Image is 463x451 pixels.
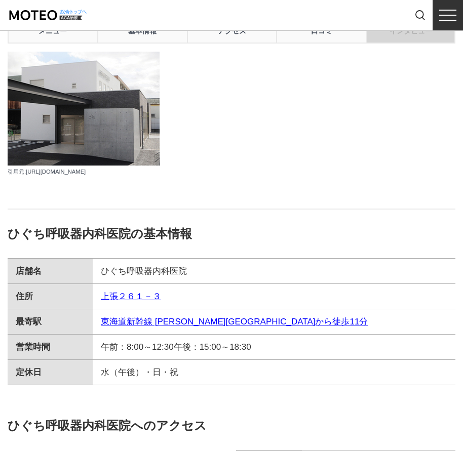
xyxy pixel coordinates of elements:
[93,334,455,359] td: 午前：8:00～12:30午後：15:00～18:30
[187,18,277,44] a: アクセス
[415,10,425,20] img: 検索
[8,18,97,44] a: メニュー
[26,169,86,175] a: [URL][DOMAIN_NAME]
[101,317,368,326] a: 東海道新幹線 [PERSON_NAME][GEOGRAPHIC_DATA]から徒歩11分
[8,168,263,176] p: 引用元:
[8,283,93,309] th: 住所
[8,226,455,242] h3: ひぐち呼吸器内科医院の基本情報
[8,258,93,283] th: 店舗名
[276,18,366,44] a: 口コミ
[366,18,455,44] a: インタビュー
[93,359,455,385] td: 水（午後）・日・祝
[8,334,93,359] th: 営業時間
[93,258,455,283] td: ひぐち呼吸器内科医院
[8,418,455,434] h3: ひぐち呼吸器内科医院へのアクセス
[8,359,93,385] th: 定休日
[101,292,161,301] a: 上張２６１－３
[8,10,84,20] img: MOTEO AGA
[97,18,187,44] a: 基本情報
[8,309,93,334] th: 最寄駅
[60,9,87,15] img: logo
